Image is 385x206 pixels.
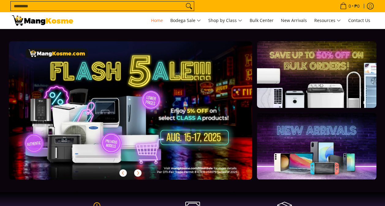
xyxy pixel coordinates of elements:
a: New Arrivals [278,12,310,29]
button: Next [131,166,145,180]
img: Mang Kosme: Your Home Appliances Warehouse Sale Partner! [12,15,73,26]
a: More [9,41,272,189]
span: Contact Us [348,17,370,23]
a: Contact Us [345,12,373,29]
nav: Main Menu [79,12,373,29]
button: Search [184,2,194,11]
span: Bulk Center [250,17,274,23]
span: Home [151,17,163,23]
span: New Arrivals [281,17,307,23]
a: Shop by Class [205,12,245,29]
a: Resources [311,12,344,29]
a: Bulk Center [247,12,277,29]
span: ₱0 [353,4,360,8]
a: Home [148,12,166,29]
span: Bodega Sale [170,17,201,24]
span: Resources [314,17,341,24]
span: 0 [348,4,352,8]
button: Previous [116,166,130,180]
span: • [338,3,361,9]
span: Shop by Class [208,17,242,24]
a: Bodega Sale [167,12,204,29]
